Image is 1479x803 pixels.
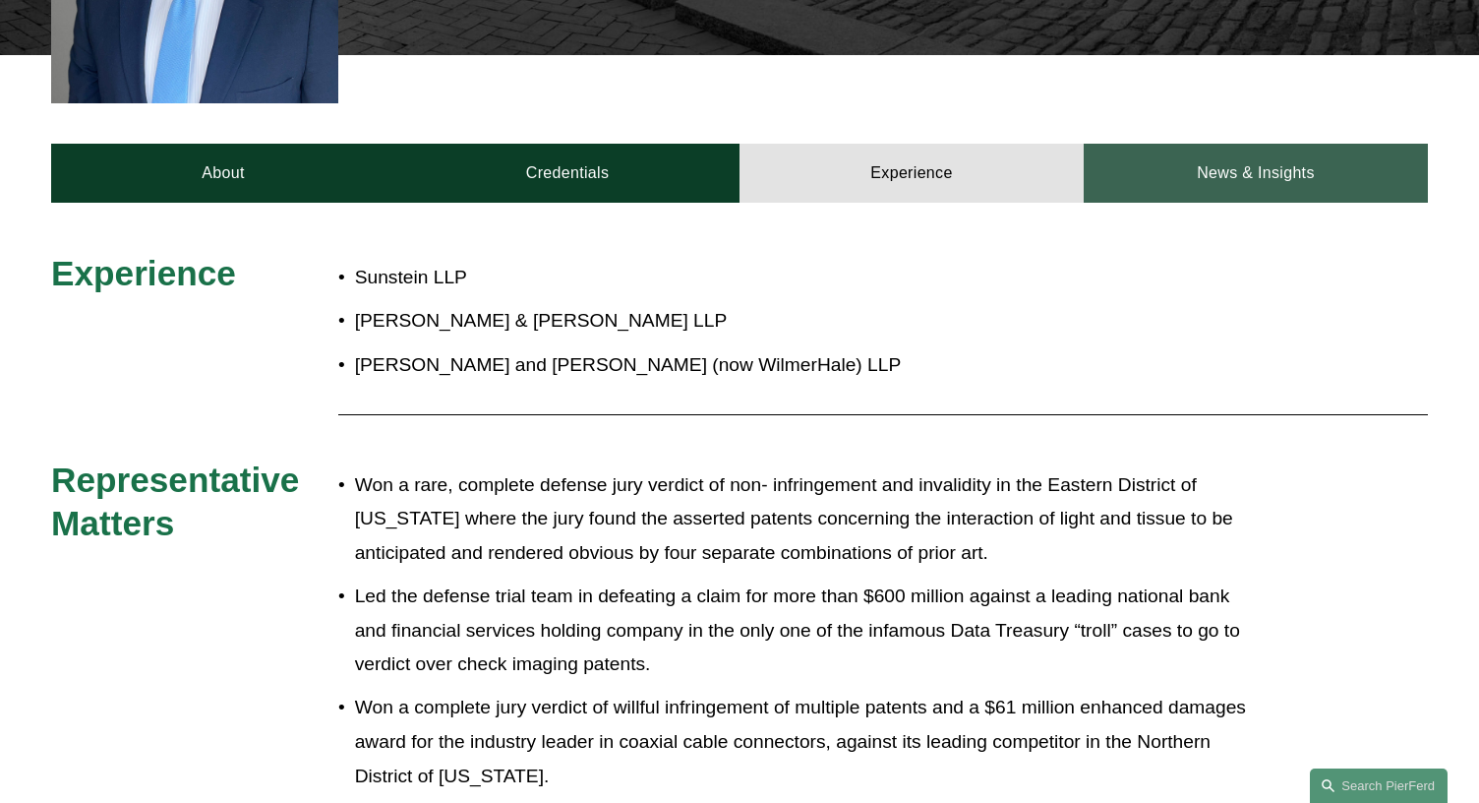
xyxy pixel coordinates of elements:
a: Credentials [395,144,739,203]
a: News & Insights [1084,144,1428,203]
p: [PERSON_NAME] & [PERSON_NAME] LLP [355,304,1256,339]
a: Search this site [1310,769,1448,803]
span: Experience [51,254,236,292]
p: Led the defense trial team in defeating a claim for more than $600 million against a leading nati... [355,580,1256,682]
p: Won a rare, complete defense jury verdict of non- infringement and invalidity in the Eastern Dist... [355,468,1256,571]
p: [PERSON_NAME] and [PERSON_NAME] (now WilmerHale) LLP [355,348,1256,383]
a: About [51,144,395,203]
p: Won a complete jury verdict of willful infringement of multiple patents and a $61 million enhance... [355,691,1256,793]
p: Sunstein LLP [355,261,1256,295]
a: Experience [739,144,1084,203]
span: Representative Matters [51,461,309,542]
